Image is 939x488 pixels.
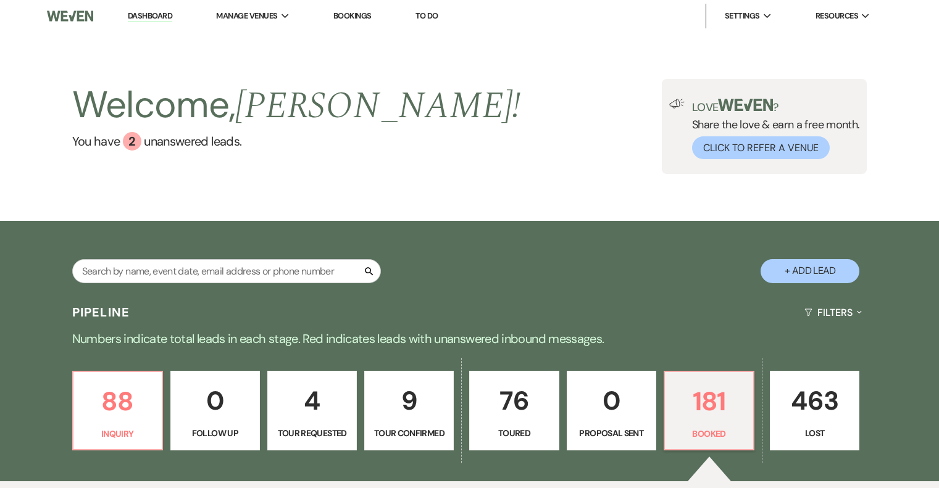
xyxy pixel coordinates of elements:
input: Search by name, event date, email address or phone number [72,259,381,283]
p: Proposal Sent [575,426,648,440]
a: 463Lost [770,371,859,451]
p: Toured [477,426,551,440]
p: 463 [778,380,851,421]
p: 88 [81,381,154,422]
p: 0 [178,380,252,421]
div: Share the love & earn a free month. [685,99,860,159]
a: To Do [415,10,438,21]
a: 0Proposal Sent [567,371,656,451]
div: 2 [123,132,141,151]
p: 181 [672,381,746,422]
span: Resources [816,10,858,22]
h2: Welcome, [72,79,521,132]
h3: Pipeline [72,304,130,321]
p: Tour Confirmed [372,426,446,440]
a: 0Follow Up [170,371,260,451]
p: Lost [778,426,851,440]
a: Bookings [333,10,372,21]
a: 88Inquiry [72,371,163,451]
a: You have 2 unanswered leads. [72,132,521,151]
button: Filters [799,296,867,329]
a: 9Tour Confirmed [364,371,454,451]
p: Tour Requested [275,426,349,440]
p: Booked [672,427,746,440]
span: Settings [725,10,760,22]
p: Numbers indicate total leads in each stage. Red indicates leads with unanswered inbound messages. [25,329,914,349]
span: [PERSON_NAME] ! [235,78,520,134]
p: Follow Up [178,426,252,440]
a: 181Booked [664,371,754,451]
p: Love ? [692,99,860,113]
a: 76Toured [469,371,559,451]
span: Manage Venues [216,10,277,22]
img: weven-logo-green.svg [718,99,773,111]
img: loud-speaker-illustration.svg [669,99,685,109]
p: Inquiry [81,427,154,440]
button: + Add Lead [761,259,859,283]
p: 9 [372,380,446,421]
a: Dashboard [128,10,172,22]
a: 4Tour Requested [267,371,357,451]
p: 4 [275,380,349,421]
p: 0 [575,380,648,421]
p: 76 [477,380,551,421]
button: Click to Refer a Venue [692,136,830,159]
img: Weven Logo [47,3,93,29]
